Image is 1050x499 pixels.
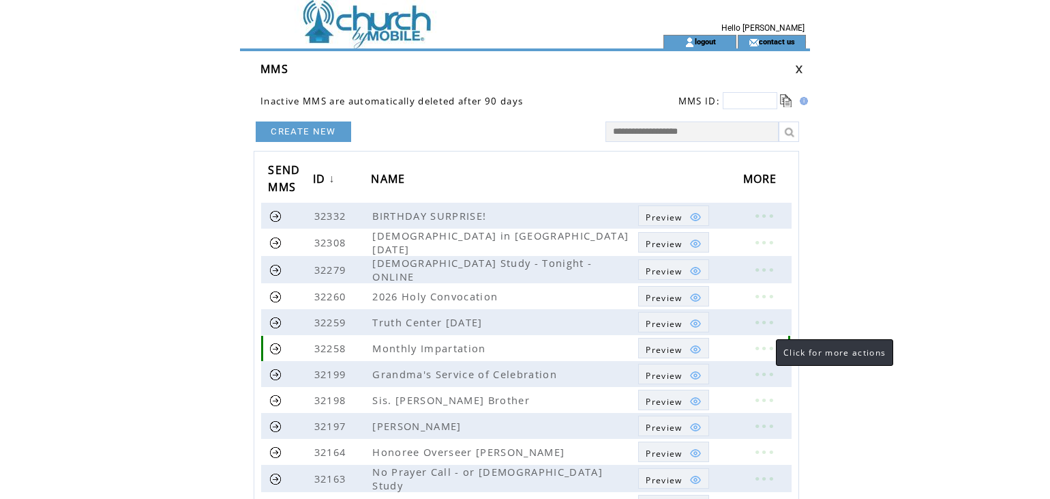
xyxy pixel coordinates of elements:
img: eye.png [689,343,702,356]
a: logout [695,37,716,46]
span: Show MMS preview [646,370,682,382]
a: CREATE NEW [256,122,351,142]
span: MMS [260,61,288,76]
span: 32164 [314,445,350,459]
img: eye.png [689,291,702,304]
span: [DEMOGRAPHIC_DATA] Study - Tonight - ONLINE [372,256,592,283]
span: Monthly Impartation [372,341,489,355]
img: eye.png [689,474,702,486]
span: [PERSON_NAME] [372,419,464,433]
a: Preview [638,286,708,306]
span: Show MMS preview [646,474,682,486]
span: Show MMS preview [646,292,682,304]
a: Preview [638,259,708,280]
img: eye.png [689,395,702,408]
span: 32198 [314,393,350,407]
img: eye.png [689,421,702,433]
img: eye.png [689,369,702,382]
a: Preview [638,416,708,436]
span: 32199 [314,367,350,381]
span: Show MMS preview [646,344,682,356]
img: eye.png [689,317,702,330]
span: 32258 [314,341,350,355]
span: Inactive MMS are automatically deleted after 90 days [260,95,523,107]
span: Show MMS preview [646,266,682,277]
span: Click for more actions [783,347,886,358]
span: Show MMS preview [646,422,682,433]
span: SEND MMS [268,159,300,201]
span: Show MMS preview [646,318,682,330]
img: contact_us_icon.gif [749,37,759,48]
a: Preview [638,390,708,410]
span: 32260 [314,289,350,303]
span: Sis. [PERSON_NAME] Brother [372,393,533,407]
a: Preview [638,338,708,358]
span: NAME [371,168,408,193]
a: contact us [759,37,795,46]
span: No Prayer Call - or [DEMOGRAPHIC_DATA] Study [372,465,603,492]
span: 32308 [314,236,350,249]
span: Show MMS preview [646,212,682,223]
span: Grandma's Service of Celebration [372,367,560,381]
span: Show MMS preview [646,396,682,408]
a: NAME [371,167,412,193]
a: Preview [638,364,708,384]
a: Preview [638,442,708,462]
span: MMS ID: [678,95,720,107]
span: 32163 [314,472,350,485]
img: help.gif [796,97,808,105]
span: 32279 [314,263,350,276]
span: 32259 [314,315,350,329]
img: eye.png [689,238,702,250]
span: Show MMS preview [646,238,682,250]
img: eye.png [689,211,702,223]
img: account_icon.gif [685,37,695,48]
img: eye.png [689,447,702,459]
a: Preview [638,312,708,332]
span: [DEMOGRAPHIC_DATA] in [GEOGRAPHIC_DATA] [DATE] [372,229,629,256]
span: Show MMS preview [646,448,682,459]
span: MORE [743,168,781,193]
span: BIRTHDAY SURPRISE! [372,209,490,223]
a: ID↓ [313,167,339,193]
span: 32197 [314,419,350,433]
a: Preview [638,468,708,489]
span: Honoree Overseer [PERSON_NAME] [372,445,568,459]
span: 32332 [314,209,350,223]
a: Preview [638,232,708,253]
span: Truth Center [DATE] [372,315,485,329]
img: eye.png [689,265,702,277]
span: ID [313,168,329,193]
span: 2026 Holy Convocation [372,289,501,303]
span: Hello [PERSON_NAME] [721,23,805,33]
a: Preview [638,205,708,226]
